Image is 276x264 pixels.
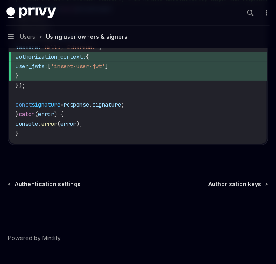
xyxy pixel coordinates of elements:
div: Using user owners & signers [46,32,127,42]
span: Authorization keys [208,180,261,188]
span: const [16,101,32,108]
span: Users [20,32,35,42]
span: signature [92,101,121,108]
span: authorization_context: [16,53,86,60]
span: ) { [54,111,64,118]
span: user_jwts: [16,63,48,70]
span: [ [48,63,51,70]
a: Powered by Mintlify [8,234,61,242]
span: } [16,72,19,79]
span: ; [121,101,124,108]
span: error [60,120,76,127]
button: More actions [262,7,270,18]
span: Authentication settings [15,180,81,188]
img: dark logo [6,7,56,18]
span: }); [16,82,25,89]
span: catch [19,111,35,118]
span: error [41,120,57,127]
span: . [89,101,92,108]
span: } [16,130,19,137]
span: console [16,120,38,127]
span: ); [76,120,83,127]
span: = [60,101,64,108]
span: { [86,53,89,60]
span: ( [35,111,38,118]
span: ] [105,63,108,70]
a: Authorization keys [208,180,267,188]
a: Authentication settings [9,180,81,188]
span: . [38,120,41,127]
span: signature [32,101,60,108]
span: ( [57,120,60,127]
span: response [64,101,89,108]
span: error [38,111,54,118]
span: } [16,111,19,118]
span: 'insert-user-jwt' [51,63,105,70]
